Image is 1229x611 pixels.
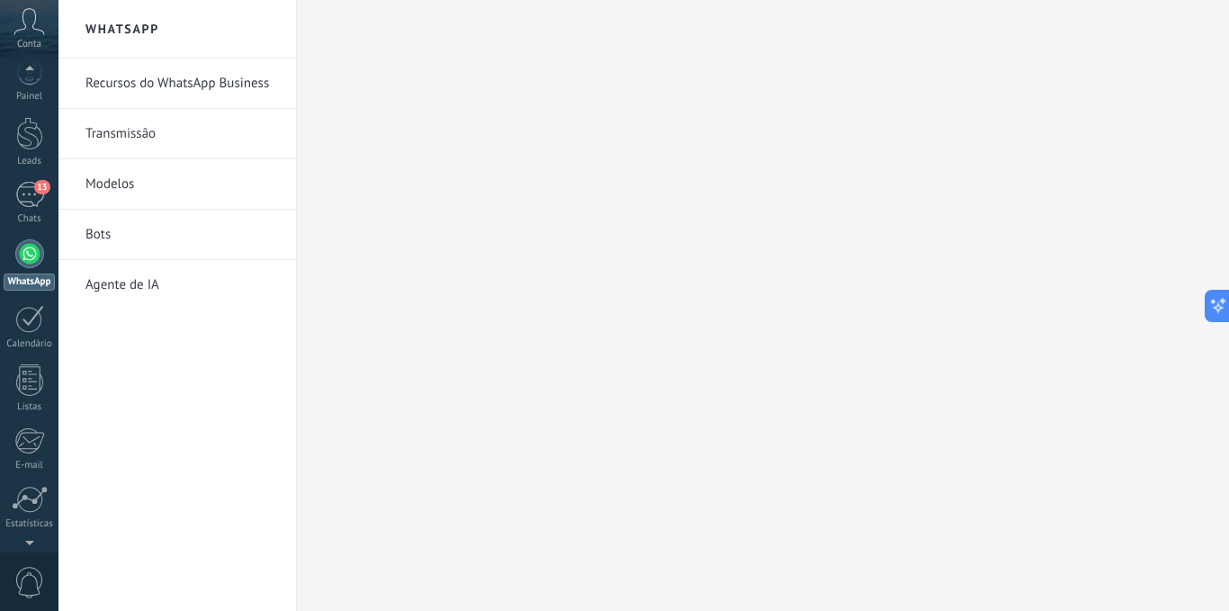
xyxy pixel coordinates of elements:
[58,159,296,210] li: Modelos
[34,180,49,194] span: 13
[4,518,56,530] div: Estatísticas
[4,156,56,167] div: Leads
[4,401,56,413] div: Listas
[58,260,296,310] li: Agente de IA
[4,91,56,103] div: Painel
[4,274,55,291] div: WhatsApp
[17,39,41,50] span: Conta
[58,210,296,260] li: Bots
[4,338,56,350] div: Calendário
[85,58,278,109] a: Recursos do WhatsApp Business
[85,210,278,260] a: Bots
[58,109,296,159] li: Transmissão
[85,159,278,210] a: Modelos
[58,58,296,109] li: Recursos do WhatsApp Business
[85,260,278,310] a: Agente de IA
[85,109,278,159] a: Transmissão
[4,460,56,472] div: E-mail
[4,213,56,225] div: Chats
